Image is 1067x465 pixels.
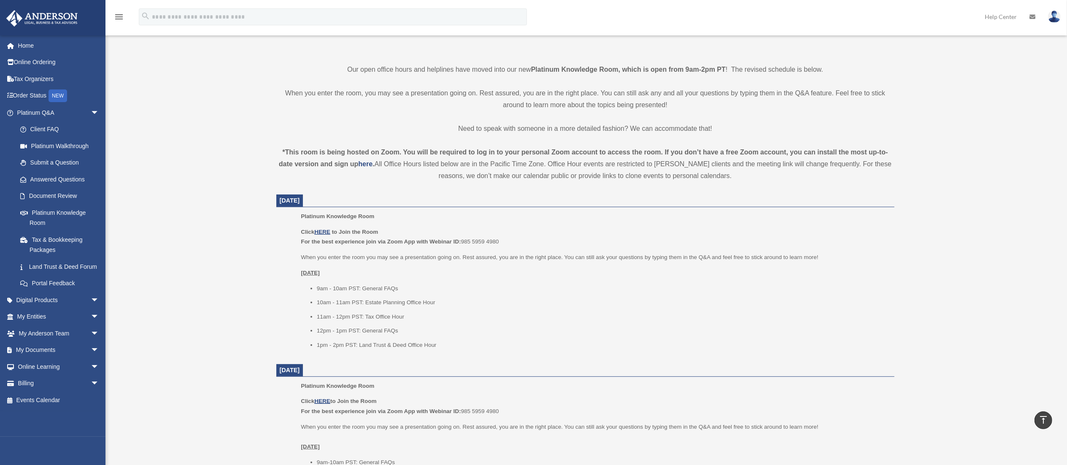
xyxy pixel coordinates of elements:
[317,297,889,308] li: 10am - 11am PST: Estate Planning Office Hour
[6,70,112,87] a: Tax Organizers
[6,308,112,325] a: My Entitiesarrow_drop_down
[301,227,888,247] p: 985 5959 4980
[12,258,112,275] a: Land Trust & Deed Forum
[114,12,124,22] i: menu
[317,312,889,322] li: 11am - 12pm PST: Tax Office Hour
[317,326,889,336] li: 12pm - 1pm PST: General FAQs
[12,275,112,292] a: Portal Feedback
[1035,411,1052,429] a: vertical_align_top
[301,213,374,219] span: Platinum Knowledge Room
[12,154,112,171] a: Submit a Question
[91,375,108,392] span: arrow_drop_down
[373,160,374,168] strong: .
[12,231,112,258] a: Tax & Bookkeeping Packages
[301,408,461,414] b: For the best experience join via Zoom App with Webinar ID:
[276,146,894,182] div: All Office Hours listed below are in the Pacific Time Zone. Office Hour events are restricted to ...
[6,325,112,342] a: My Anderson Teamarrow_drop_down
[6,104,112,121] a: Platinum Q&Aarrow_drop_down
[280,367,300,373] span: [DATE]
[317,340,889,350] li: 1pm - 2pm PST: Land Trust & Deed Office Hour
[332,229,378,235] b: to Join the Room
[1048,11,1061,23] img: User Pic
[12,138,112,154] a: Platinum Walkthrough
[301,270,320,276] u: [DATE]
[6,37,112,54] a: Home
[276,64,894,76] p: Our open office hours and helplines have moved into our new ! The revised schedule is below.
[91,308,108,326] span: arrow_drop_down
[141,11,150,21] i: search
[301,252,888,262] p: When you enter the room you may see a presentation going on. Rest assured, you are in the right p...
[301,398,376,404] b: Click to Join the Room
[6,375,112,392] a: Billingarrow_drop_down
[280,197,300,204] span: [DATE]
[12,121,112,138] a: Client FAQ
[91,104,108,122] span: arrow_drop_down
[301,422,888,452] p: When you enter the room you may see a presentation going on. Rest assured, you are in the right p...
[12,188,112,205] a: Document Review
[4,10,80,27] img: Anderson Advisors Platinum Portal
[531,66,726,73] strong: Platinum Knowledge Room, which is open from 9am-2pm PT
[301,396,888,416] p: 985 5959 4980
[91,292,108,309] span: arrow_drop_down
[6,54,112,71] a: Online Ordering
[6,87,112,105] a: Order StatusNEW
[301,443,320,450] u: [DATE]
[301,238,461,245] b: For the best experience join via Zoom App with Webinar ID:
[6,292,112,308] a: Digital Productsarrow_drop_down
[49,89,67,102] div: NEW
[12,204,108,231] a: Platinum Knowledge Room
[314,229,330,235] a: HERE
[301,229,332,235] b: Click
[276,123,894,135] p: Need to speak with someone in a more detailed fashion? We can accommodate that!
[301,383,374,389] span: Platinum Knowledge Room
[317,284,889,294] li: 9am - 10am PST: General FAQs
[358,160,373,168] a: here
[276,87,894,111] p: When you enter the room, you may see a presentation going on. Rest assured, you are in the right ...
[1038,415,1048,425] i: vertical_align_top
[114,15,124,22] a: menu
[91,358,108,376] span: arrow_drop_down
[12,171,112,188] a: Answered Questions
[6,358,112,375] a: Online Learningarrow_drop_down
[314,398,330,404] a: HERE
[91,342,108,359] span: arrow_drop_down
[6,342,112,359] a: My Documentsarrow_drop_down
[6,392,112,408] a: Events Calendar
[279,149,888,168] strong: *This room is being hosted on Zoom. You will be required to log in to your personal Zoom account ...
[91,325,108,342] span: arrow_drop_down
